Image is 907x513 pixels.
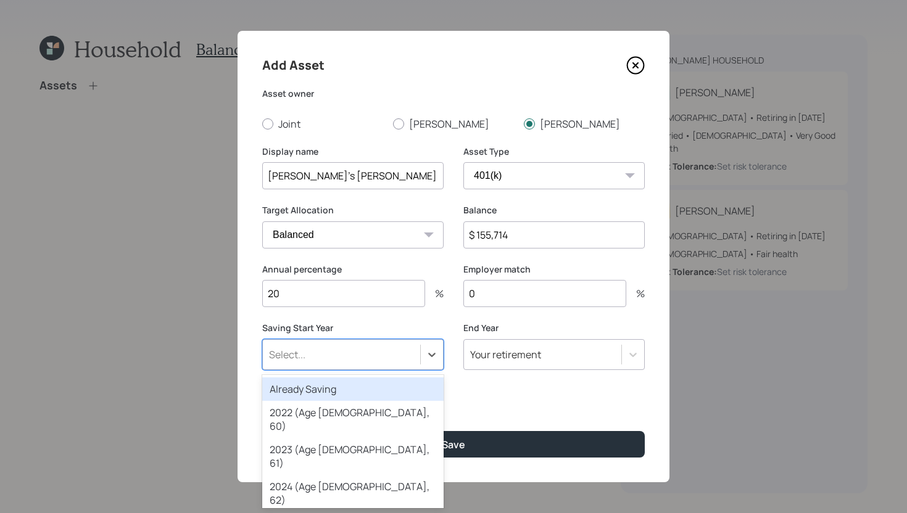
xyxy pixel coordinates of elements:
div: 2024 (Age [DEMOGRAPHIC_DATA], 62) [262,475,444,512]
label: Target Allocation [262,204,444,216]
div: Your retirement [470,348,541,361]
label: Joint [262,117,383,131]
label: Asset Type [463,146,645,158]
label: Employer match [463,263,645,276]
div: % [425,289,444,298]
h4: Add Asset [262,55,325,75]
label: Asset owner [262,88,645,100]
label: Saving Start Year [262,322,444,334]
div: 2022 (Age [DEMOGRAPHIC_DATA], 60) [262,401,444,438]
div: Already Saving [262,377,444,401]
label: [PERSON_NAME] [524,117,645,131]
label: [PERSON_NAME] [393,117,514,131]
button: Save [262,431,645,458]
label: Display name [262,146,444,158]
label: End Year [463,322,645,334]
label: Balance [463,204,645,216]
div: Save [442,438,465,451]
div: Select... [269,348,305,361]
label: Annual percentage [262,263,444,276]
div: % [626,289,645,298]
div: 2023 (Age [DEMOGRAPHIC_DATA], 61) [262,438,444,475]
